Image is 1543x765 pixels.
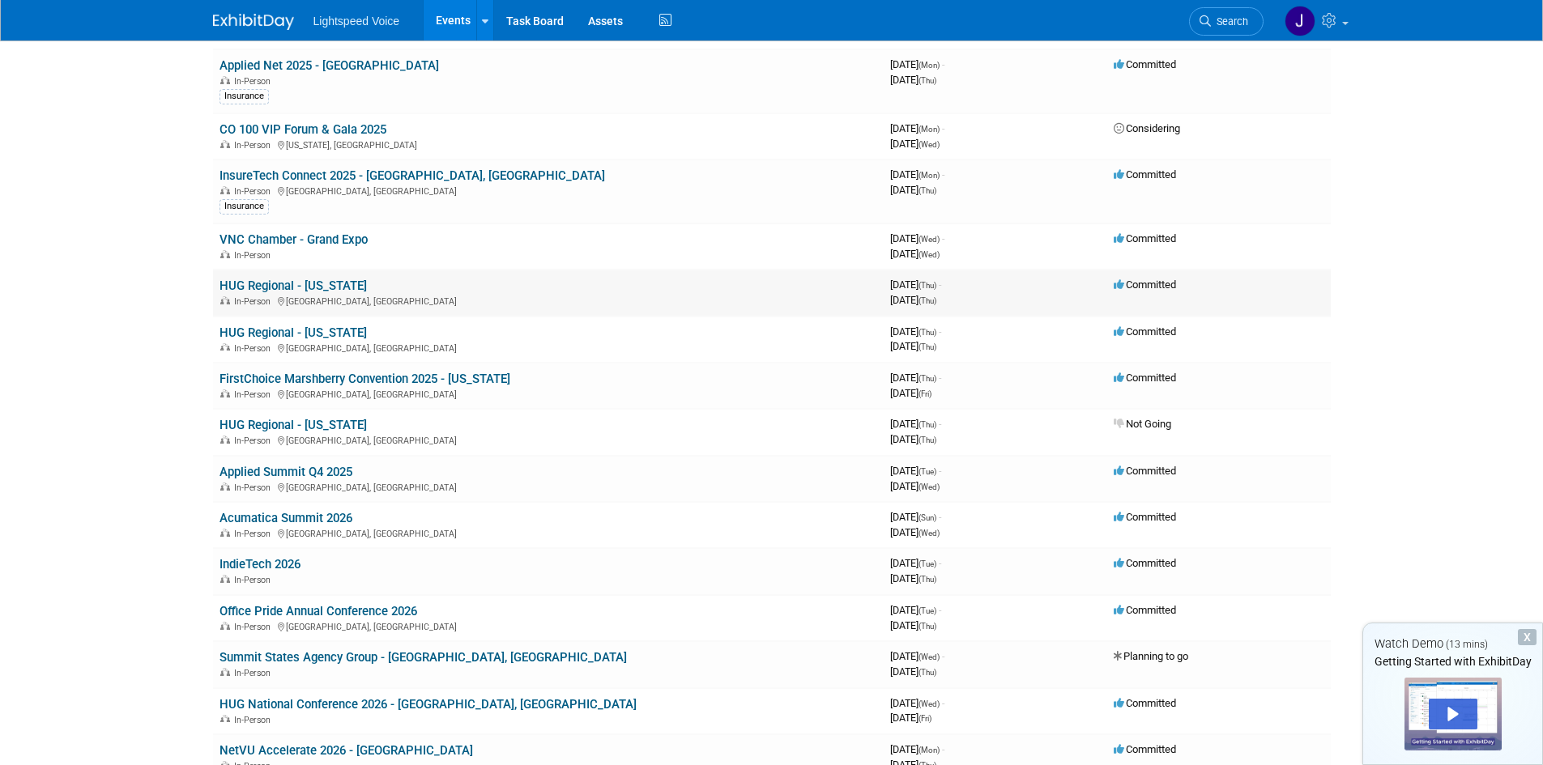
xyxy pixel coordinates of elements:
span: Committed [1114,511,1176,523]
span: - [942,58,944,70]
span: (13 mins) [1446,639,1488,650]
span: (Thu) [919,296,936,305]
span: - [939,278,941,291]
div: [GEOGRAPHIC_DATA], [GEOGRAPHIC_DATA] [220,619,877,632]
span: (Fri) [919,714,931,723]
span: (Thu) [919,342,936,351]
span: [DATE] [890,480,940,492]
span: [DATE] [890,650,944,662]
a: HUG National Conference 2026 - [GEOGRAPHIC_DATA], [GEOGRAPHIC_DATA] [220,697,637,712]
div: [GEOGRAPHIC_DATA], [GEOGRAPHIC_DATA] [220,526,877,539]
span: (Thu) [919,281,936,290]
a: InsureTech Connect 2025 - [GEOGRAPHIC_DATA], [GEOGRAPHIC_DATA] [220,168,605,183]
span: - [942,650,944,662]
div: [US_STATE], [GEOGRAPHIC_DATA] [220,138,877,151]
span: In-Person [234,186,275,197]
span: Committed [1114,557,1176,569]
span: [DATE] [890,168,944,181]
span: Planning to go [1114,650,1188,662]
img: In-Person Event [220,668,230,676]
span: [DATE] [890,122,944,134]
span: (Thu) [919,436,936,444]
span: - [942,122,944,134]
img: In-Person Event [220,76,230,84]
span: Committed [1114,697,1176,709]
img: In-Person Event [220,186,230,194]
span: Search [1211,15,1248,28]
div: [GEOGRAPHIC_DATA], [GEOGRAPHIC_DATA] [220,480,877,493]
span: [DATE] [890,619,936,631]
img: In-Person Event [220,296,230,304]
span: - [939,325,941,338]
a: Search [1189,7,1264,36]
img: In-Person Event [220,482,230,491]
div: [GEOGRAPHIC_DATA], [GEOGRAPHIC_DATA] [220,184,877,197]
img: In-Person Event [220,529,230,537]
span: [DATE] [890,184,936,196]
div: [GEOGRAPHIC_DATA], [GEOGRAPHIC_DATA] [220,341,877,354]
span: [DATE] [890,433,936,445]
a: VNC Chamber - Grand Expo [220,232,368,247]
span: (Wed) [919,140,940,149]
img: Jamie Onufrak [1285,6,1315,36]
span: In-Person [234,622,275,632]
span: (Tue) [919,559,936,568]
span: [DATE] [890,232,944,244]
span: [DATE] [890,511,941,523]
span: In-Person [234,482,275,493]
span: - [939,511,941,523]
span: In-Person [234,529,275,539]
a: HUG Regional - [US_STATE] [220,325,367,340]
a: HUG Regional - [US_STATE] [220,418,367,432]
span: Committed [1114,168,1176,181]
span: (Tue) [919,606,936,615]
div: Insurance [220,89,269,104]
span: [DATE] [890,557,941,569]
span: (Wed) [919,235,940,244]
span: In-Person [234,140,275,151]
span: [DATE] [890,418,941,430]
a: NetVU Accelerate 2026 - [GEOGRAPHIC_DATA] [220,743,473,758]
span: [DATE] [890,294,936,306]
a: Summit States Agency Group - [GEOGRAPHIC_DATA], [GEOGRAPHIC_DATA] [220,650,627,665]
div: Getting Started with ExhibitDay [1363,653,1542,669]
span: Committed [1114,58,1176,70]
span: Considering [1114,122,1180,134]
span: Not Going [1114,418,1171,430]
span: (Mon) [919,125,940,134]
span: [DATE] [890,665,936,678]
span: [DATE] [890,372,941,384]
span: In-Person [234,250,275,261]
span: (Wed) [919,699,940,708]
div: Dismiss [1518,629,1537,645]
span: Committed [1114,232,1176,244]
img: In-Person Event [220,715,230,723]
span: [DATE] [890,743,944,755]
span: (Sun) [919,513,936,522]
a: Applied Summit Q4 2025 [220,465,352,479]
a: Applied Net 2025 - [GEOGRAPHIC_DATA] [220,58,439,73]
span: [DATE] [890,387,931,399]
img: In-Person Event [220,575,230,583]
span: (Wed) [919,652,940,661]
a: Office Pride Annual Conference 2026 [220,604,417,618]
span: - [942,168,944,181]
div: [GEOGRAPHIC_DATA], [GEOGRAPHIC_DATA] [220,433,877,446]
span: [DATE] [890,325,941,338]
img: ExhibitDay [213,14,294,30]
div: [GEOGRAPHIC_DATA], [GEOGRAPHIC_DATA] [220,294,877,307]
span: [DATE] [890,465,941,477]
img: In-Person Event [220,436,230,444]
span: [DATE] [890,697,944,709]
span: In-Person [234,668,275,678]
img: In-Person Event [220,140,230,148]
span: - [942,232,944,244]
img: In-Person Event [220,343,230,351]
span: In-Person [234,296,275,307]
span: Committed [1114,278,1176,291]
span: Committed [1114,465,1176,477]
span: In-Person [234,715,275,725]
span: (Tue) [919,467,936,476]
span: (Wed) [919,250,940,259]
span: (Thu) [919,374,936,383]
